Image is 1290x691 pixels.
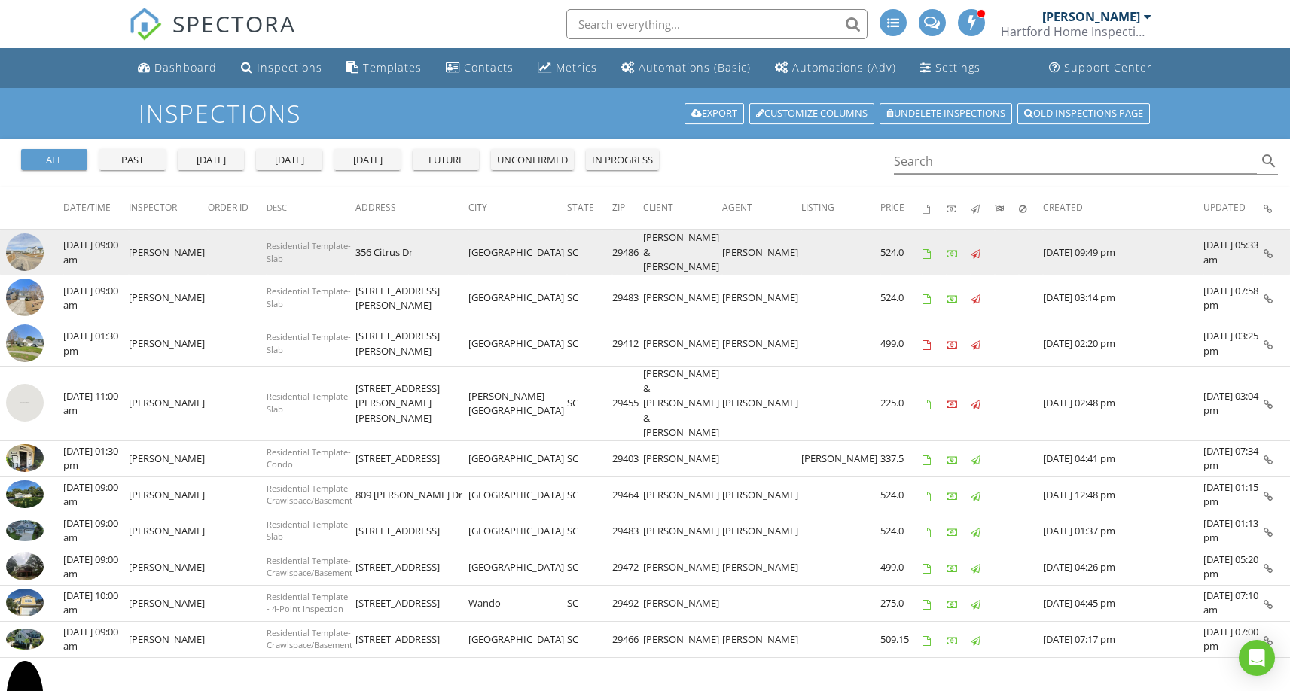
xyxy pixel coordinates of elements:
[129,8,162,41] img: The Best Home Inspection Software - Spectora
[923,187,947,229] th: Agreements signed: Not sorted.
[235,54,328,82] a: Inspections
[468,321,567,367] td: [GEOGRAPHIC_DATA]
[643,187,722,229] th: Client: Not sorted.
[1043,476,1203,513] td: [DATE] 12:48 pm
[63,187,129,229] th: Date/Time: Not sorted.
[643,513,722,549] td: [PERSON_NAME]
[1064,60,1152,75] div: Support Center
[722,230,801,275] td: [PERSON_NAME]
[612,621,643,657] td: 29466
[792,60,896,75] div: Automations (Adv)
[468,230,567,275] td: [GEOGRAPHIC_DATA]
[722,367,801,441] td: [PERSON_NAME]
[267,391,351,415] span: Residential Template- Slab
[749,103,874,124] a: Customize Columns
[355,230,468,275] td: 356 Citrus Dr
[880,585,923,621] td: 275.0
[801,440,880,476] td: [PERSON_NAME]
[63,513,129,549] td: [DATE] 09:00 am
[1043,230,1203,275] td: [DATE] 09:49 pm
[880,621,923,657] td: 509.15
[340,153,395,168] div: [DATE]
[355,476,468,513] td: 809 [PERSON_NAME] Dr
[612,476,643,513] td: 29464
[1043,585,1203,621] td: [DATE] 04:45 pm
[63,275,129,321] td: [DATE] 09:00 am
[612,230,643,275] td: 29486
[132,54,223,82] a: Dashboard
[1043,321,1203,367] td: [DATE] 02:20 pm
[1260,152,1278,170] i: search
[468,621,567,657] td: [GEOGRAPHIC_DATA]
[643,440,722,476] td: [PERSON_NAME]
[99,149,166,170] button: past
[612,513,643,549] td: 29483
[722,201,752,214] span: Agent
[612,321,643,367] td: 29412
[612,440,643,476] td: 29403
[567,187,612,229] th: State: Not sorted.
[267,482,352,507] span: Residential Template- Crawlspace/Basement
[1019,187,1043,229] th: Canceled: Not sorted.
[334,149,401,170] button: [DATE]
[464,60,514,75] div: Contacts
[355,440,468,476] td: [STREET_ADDRESS]
[612,275,643,321] td: 29483
[935,60,980,75] div: Settings
[947,187,971,229] th: Paid: Not sorted.
[154,60,217,75] div: Dashboard
[567,549,612,585] td: SC
[184,153,238,168] div: [DATE]
[139,100,1151,126] h1: Inspections
[63,321,129,367] td: [DATE] 01:30 pm
[355,367,468,441] td: [STREET_ADDRESS][PERSON_NAME][PERSON_NAME]
[612,549,643,585] td: 29472
[880,103,1012,124] a: Undelete inspections
[722,275,801,321] td: [PERSON_NAME]
[612,187,643,229] th: Zip: Not sorted.
[208,187,267,229] th: Order ID: Not sorted.
[355,585,468,621] td: [STREET_ADDRESS]
[340,54,428,82] a: Templates
[567,201,594,214] span: State
[63,621,129,657] td: [DATE] 09:00 am
[468,275,567,321] td: [GEOGRAPHIC_DATA]
[643,275,722,321] td: [PERSON_NAME]
[1043,621,1203,657] td: [DATE] 07:17 pm
[1042,9,1140,24] div: [PERSON_NAME]
[643,230,722,275] td: [PERSON_NAME] & [PERSON_NAME]
[355,201,396,214] span: Address
[63,201,111,214] span: Date/Time
[129,275,208,321] td: [PERSON_NAME]
[178,149,244,170] button: [DATE]
[880,275,923,321] td: 524.0
[880,549,923,585] td: 499.0
[129,476,208,513] td: [PERSON_NAME]
[995,187,1019,229] th: Submitted: Not sorted.
[6,279,44,316] img: streetview
[1203,513,1264,549] td: [DATE] 01:13 pm
[1043,440,1203,476] td: [DATE] 04:41 pm
[1203,230,1264,275] td: [DATE] 05:33 am
[914,54,987,82] a: Settings
[880,321,923,367] td: 499.0
[592,153,653,168] div: in progress
[722,321,801,367] td: [PERSON_NAME]
[612,585,643,621] td: 29492
[1043,275,1203,321] td: [DATE] 03:14 pm
[566,9,868,39] input: Search everything...
[1239,640,1275,676] div: Open Intercom Messenger
[267,519,351,543] span: Residential Template- Slab
[1043,549,1203,585] td: [DATE] 04:26 pm
[1001,24,1151,39] div: Hartford Home Inspections
[208,201,249,214] span: Order ID
[468,585,567,621] td: Wando
[129,321,208,367] td: [PERSON_NAME]
[267,202,287,213] span: Desc
[880,440,923,476] td: 337.5
[355,187,468,229] th: Address: Not sorted.
[6,384,44,422] img: streetview
[267,446,351,470] span: Residential Template- Condo
[643,321,722,367] td: [PERSON_NAME]
[21,149,87,170] button: all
